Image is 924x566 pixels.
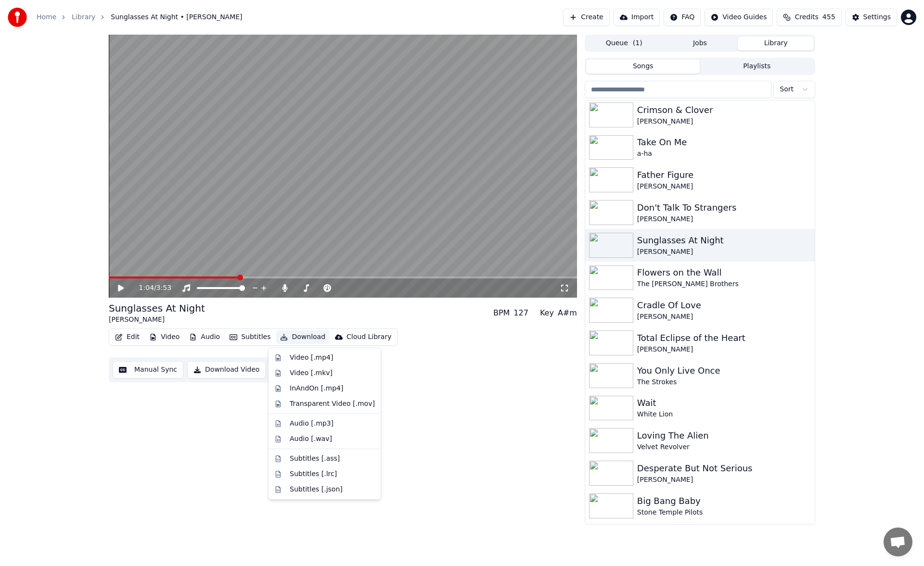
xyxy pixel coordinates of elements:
a: Open chat [884,528,912,556]
div: Key [540,307,554,319]
a: Library [72,13,95,22]
div: 127 [513,307,528,319]
button: Songs [586,60,700,74]
button: Subtitles [226,330,274,344]
div: Velvet Revolver [637,442,811,452]
span: 455 [822,13,835,22]
div: Crimson & Clover [637,103,811,117]
div: [PERSON_NAME] [637,117,811,126]
button: Settings [846,9,897,26]
div: Audio [.wav] [290,434,332,444]
div: Video [.mkv] [290,368,333,378]
div: White Lion [637,410,811,419]
div: Loving The Alien [637,429,811,442]
span: Sunglasses At Night • [PERSON_NAME] [111,13,242,22]
div: Subtitles [.json] [290,485,343,494]
div: Sunglasses At Night [637,234,811,247]
div: You Only Live Once [637,364,811,377]
img: youka [8,8,27,27]
div: Father Figure [637,168,811,182]
button: Playlists [700,60,814,74]
button: Download [276,330,329,344]
div: Don't Talk To Strangers [637,201,811,214]
button: Library [738,37,814,50]
div: Flowers on the Wall [637,266,811,279]
div: Wait [637,396,811,410]
div: Subtitles [.lrc] [290,469,337,479]
button: FAQ [664,9,701,26]
div: [PERSON_NAME] [637,312,811,322]
button: Download Video [187,361,266,378]
div: Take On Me [637,136,811,149]
div: InAndOn [.mp4] [290,384,344,393]
div: [PERSON_NAME] [637,247,811,257]
nav: breadcrumb [37,13,243,22]
div: Sunglasses At Night [109,302,205,315]
span: Sort [780,85,794,94]
button: Create [563,9,610,26]
a: Home [37,13,56,22]
div: BPM [493,307,510,319]
button: Queue [586,37,662,50]
div: The Strokes [637,377,811,387]
span: ( 1 ) [633,38,642,48]
div: Video [.mp4] [290,353,333,363]
button: Edit [111,330,143,344]
div: / [139,283,162,293]
div: Cloud Library [346,332,391,342]
div: [PERSON_NAME] [637,475,811,485]
div: Transparent Video [.mov] [290,399,375,409]
span: 3:53 [156,283,171,293]
button: Jobs [662,37,738,50]
div: [PERSON_NAME] [637,182,811,191]
button: Credits455 [777,9,841,26]
span: 1:04 [139,283,154,293]
div: a-ha [637,149,811,159]
div: A#m [558,307,577,319]
button: Audio [185,330,224,344]
div: Audio [.mp3] [290,419,334,428]
div: Total Eclipse of the Heart [637,331,811,345]
button: Import [614,9,660,26]
div: Big Bang Baby [637,494,811,508]
div: Settings [863,13,891,22]
button: Video Guides [705,9,773,26]
div: Desperate But Not Serious [637,462,811,475]
button: Video [145,330,183,344]
div: Subtitles [.ass] [290,454,340,464]
div: [PERSON_NAME] [637,345,811,354]
div: [PERSON_NAME] [109,315,205,325]
div: Cradle Of Love [637,299,811,312]
button: Manual Sync [113,361,183,378]
div: Stone Temple Pilots [637,508,811,517]
span: Credits [795,13,818,22]
div: The [PERSON_NAME] Brothers [637,279,811,289]
div: [PERSON_NAME] [637,214,811,224]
